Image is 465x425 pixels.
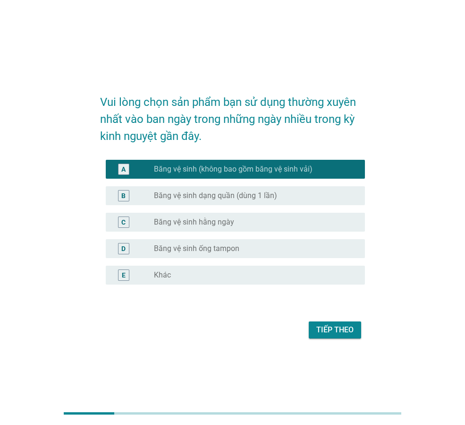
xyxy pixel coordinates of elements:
[121,191,126,200] div: B
[121,164,126,174] div: A
[122,270,126,280] div: E
[154,244,239,253] label: Băng vệ sinh ống tampon
[154,217,234,227] label: Băng vệ sinh hằng ngày
[316,324,354,336] div: Tiếp theo
[121,243,126,253] div: D
[154,191,277,200] label: Băng vệ sinh dạng quần (dùng 1 lần)
[309,321,361,338] button: Tiếp theo
[121,217,126,227] div: C
[100,84,365,145] h2: Vui lòng chọn sản phẩm bạn sử dụng thường xuyên nhất vào ban ngày trong những ngày nhiều trong kỳ...
[154,270,171,280] label: Khác
[154,165,313,174] label: Băng vệ sinh (không bao gồm băng vệ sinh vải)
